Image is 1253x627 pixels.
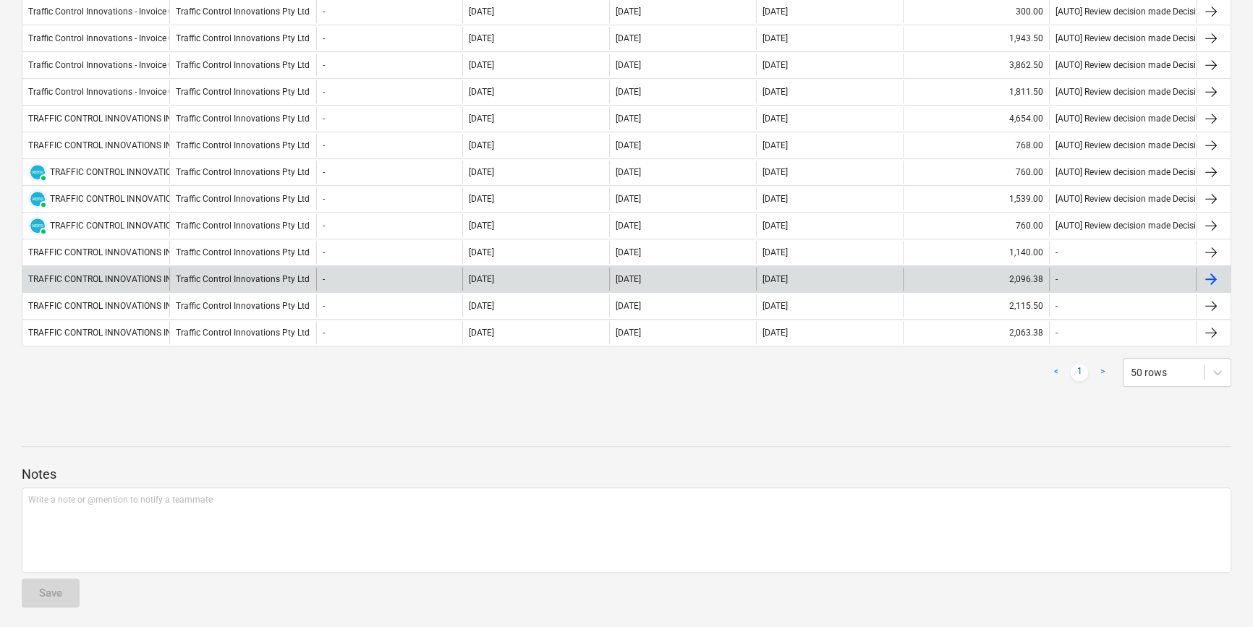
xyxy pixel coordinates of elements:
[616,247,641,257] div: [DATE]
[323,221,325,231] div: -
[616,33,641,43] div: [DATE]
[469,194,494,204] div: [DATE]
[763,221,788,231] div: [DATE]
[616,7,641,17] div: [DATE]
[323,140,325,150] div: -
[469,33,494,43] div: [DATE]
[323,274,325,284] div: -
[30,165,45,179] img: xero.svg
[28,60,209,70] div: Traffic Control Innovations - Invoice 00063866
[903,161,1050,184] div: 760.00
[469,221,494,231] div: [DATE]
[169,161,316,184] div: Traffic Control Innovations Pty Ltd
[323,301,325,311] div: -
[50,167,245,177] div: TRAFFIC CONTROL INNOVATIONS INV- 00065005
[28,114,221,124] div: TRAFFIC CONTROL INNOVATIONS INV-00064208
[323,194,325,204] div: -
[1094,364,1111,381] a: Next page
[763,7,788,17] div: [DATE]
[169,187,316,210] div: Traffic Control Innovations Pty Ltd
[763,87,788,97] div: [DATE]
[469,140,494,150] div: [DATE]
[169,107,316,130] div: Traffic Control Innovations Pty Ltd
[469,167,494,177] div: [DATE]
[1071,364,1088,381] a: Page 1 is your current page
[323,7,325,17] div: -
[323,33,325,43] div: -
[903,321,1050,344] div: 2,063.38
[763,194,788,204] div: [DATE]
[323,247,325,257] div: -
[763,33,788,43] div: [DATE]
[616,140,641,150] div: [DATE]
[28,163,47,182] div: Invoice has been synced with Xero and its status is currently PAID
[616,87,641,97] div: [DATE]
[169,241,316,264] div: Traffic Control Innovations Pty Ltd
[616,221,641,231] div: [DATE]
[28,87,209,97] div: Traffic Control Innovations - Invoice 00064084
[1181,558,1253,627] iframe: Chat Widget
[469,328,494,338] div: [DATE]
[616,114,641,124] div: [DATE]
[22,466,1231,483] p: Notes
[28,247,223,257] div: TRAFFIC CONTROL INNOVATIONS INV- 00066118
[169,54,316,77] div: Traffic Control Innovations Pty Ltd
[169,294,316,317] div: Traffic Control Innovations Pty Ltd
[763,274,788,284] div: [DATE]
[763,114,788,124] div: [DATE]
[323,167,325,177] div: -
[28,7,209,17] div: Traffic Control Innovations - Invoice 00063211
[763,60,788,70] div: [DATE]
[28,33,209,43] div: Traffic Control Innovations - Invoice 00063753
[169,321,316,344] div: Traffic Control Innovations Pty Ltd
[616,194,641,204] div: [DATE]
[1056,247,1058,257] div: -
[323,328,325,338] div: -
[903,214,1050,237] div: 760.00
[469,7,494,17] div: [DATE]
[169,214,316,237] div: Traffic Control Innovations Pty Ltd
[903,134,1050,157] div: 768.00
[323,87,325,97] div: -
[28,189,47,208] div: Invoice has been synced with Xero and its status is currently PAID
[763,167,788,177] div: [DATE]
[28,328,223,338] div: TRAFFIC CONTROL INNOVATIONS INV- 00066417
[616,328,641,338] div: [DATE]
[903,241,1050,264] div: 1,140.00
[616,167,641,177] div: [DATE]
[169,134,316,157] div: Traffic Control Innovations Pty Ltd
[763,328,788,338] div: [DATE]
[1056,301,1058,311] div: -
[616,274,641,284] div: [DATE]
[903,107,1050,130] div: 4,654.00
[469,247,494,257] div: [DATE]
[28,140,223,150] div: TRAFFIC CONTROL INNOVATIONS INV- 00064698
[763,247,788,257] div: [DATE]
[903,268,1050,291] div: 2,096.38
[50,221,245,231] div: TRAFFIC CONTROL INNOVATIONS INV- 00065481
[169,80,316,103] div: Traffic Control Innovations Pty Ltd
[28,301,223,311] div: TRAFFIC CONTROL INNOVATIONS INV- 00066295
[469,114,494,124] div: [DATE]
[469,274,494,284] div: [DATE]
[903,27,1050,50] div: 1,943.50
[28,274,223,284] div: TRAFFIC CONTROL INNOVATIONS INV- 00066210
[469,60,494,70] div: [DATE]
[616,60,641,70] div: [DATE]
[50,194,245,204] div: TRAFFIC CONTROL INNOVATIONS INV- 00064849
[903,187,1050,210] div: 1,539.00
[469,301,494,311] div: [DATE]
[616,301,641,311] div: [DATE]
[469,87,494,97] div: [DATE]
[169,268,316,291] div: Traffic Control Innovations Pty Ltd
[903,294,1050,317] div: 2,115.50
[30,192,45,206] img: xero.svg
[30,218,45,233] img: xero.svg
[763,301,788,311] div: [DATE]
[28,216,47,235] div: Invoice has been synced with Xero and its status is currently PAID
[323,60,325,70] div: -
[323,114,325,124] div: -
[903,80,1050,103] div: 1,811.50
[763,140,788,150] div: [DATE]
